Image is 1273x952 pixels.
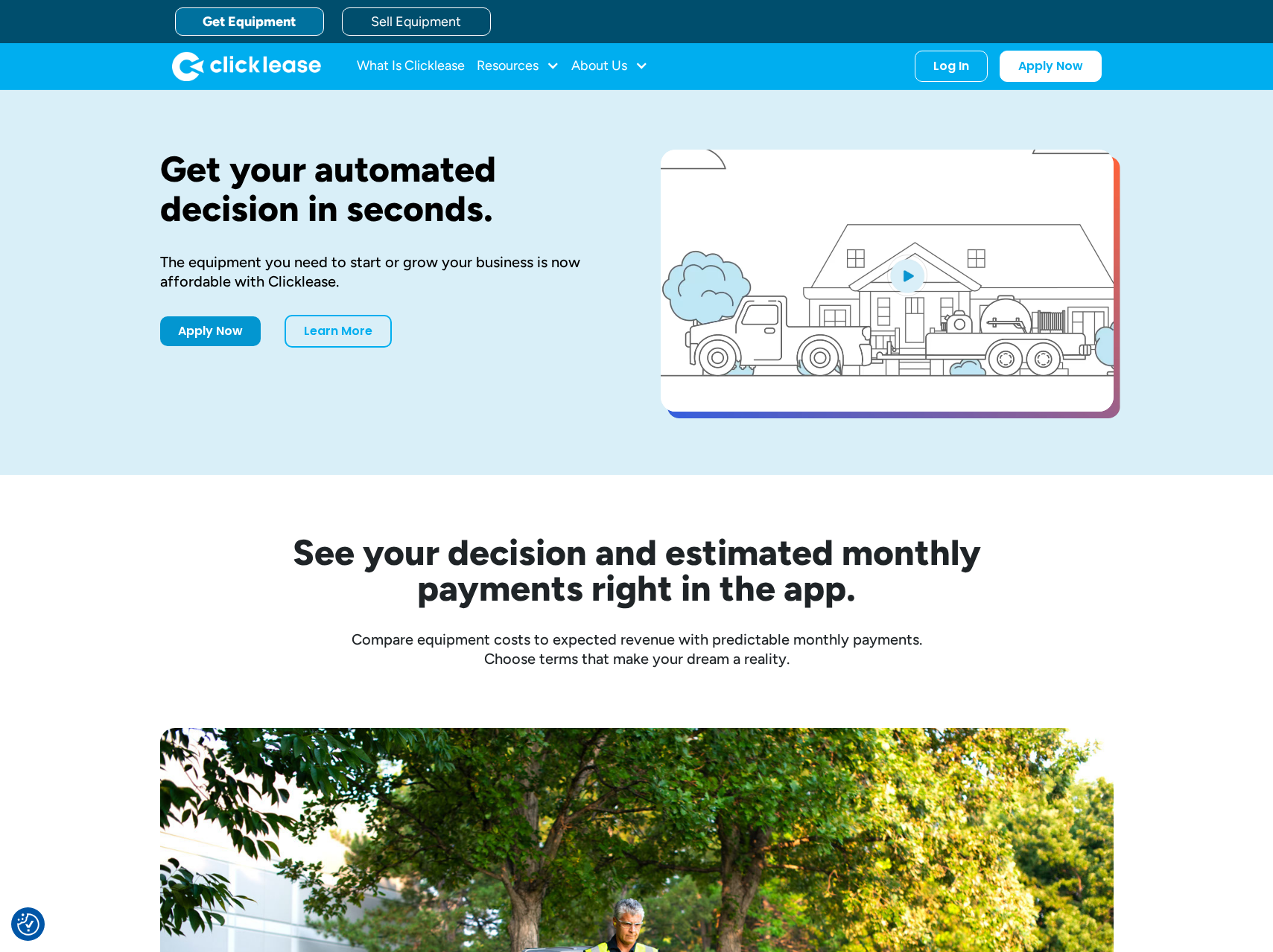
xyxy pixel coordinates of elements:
[220,534,1054,606] h2: See your decision and estimated monthly payments right in the app.
[160,252,613,291] div: The equipment you need to start or grow your business is now affordable with Clicklease.
[175,7,324,36] a: Get Equipment
[933,59,969,74] div: Log In
[357,51,465,81] a: What Is Clicklease
[661,150,1114,412] a: open lightbox
[160,150,613,229] h1: Get your automated decision in seconds.
[1000,51,1102,82] a: Apply Now
[477,51,559,81] div: Resources
[160,630,1114,668] div: Compare equipment costs to expected revenue with predictable monthly payments. Choose terms that ...
[17,913,39,936] img: Revisit consent button
[571,51,648,81] div: About Us
[172,51,321,81] img: Clicklease logo
[342,7,491,36] a: Sell Equipment
[285,315,392,348] a: Learn More
[172,51,321,81] a: home
[160,316,261,346] a: Apply Now
[17,913,39,936] button: Consent Preferences
[887,255,927,296] img: Blue play button logo on a light blue circular background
